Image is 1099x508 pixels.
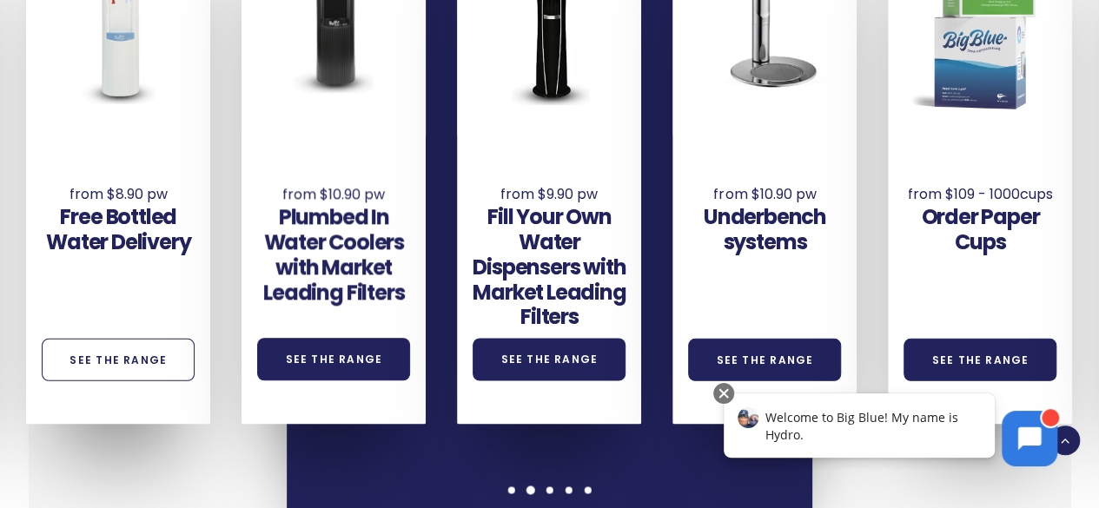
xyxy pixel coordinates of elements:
a: See the Range [473,338,626,380]
a: Order Paper Cups [921,202,1039,256]
a: Plumbed In Water Coolers with Market Leading Filters [263,202,404,306]
a: See the Range [688,338,841,380]
a: See the Range [42,338,195,380]
iframe: Chatbot [705,379,1075,484]
a: See the Range [257,338,410,380]
a: See the Range [904,338,1056,380]
a: Fill Your Own Water Dispensers with Market Leading Filters [473,202,626,331]
a: Free Bottled Water Delivery [46,202,190,256]
a: Underbench systems [704,202,826,256]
